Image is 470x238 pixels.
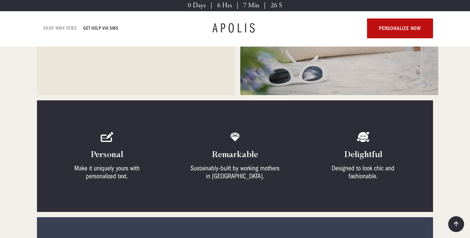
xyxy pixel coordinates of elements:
[188,164,282,180] div: Sustainably-built by working mothers in [GEOGRAPHIC_DATA].
[344,150,382,160] h4: Delightful
[317,164,410,180] div: Designed to look chic and fashionable.
[213,22,257,35] a: APOLIS
[367,18,433,38] a: personalize now
[44,24,77,32] a: Shop Wine Totes
[84,24,118,32] a: GET HELP VIA SMS
[91,150,123,160] h4: Personal
[212,150,258,160] h4: Remarkable
[60,164,153,180] div: Make it uniquely yours with personalized text.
